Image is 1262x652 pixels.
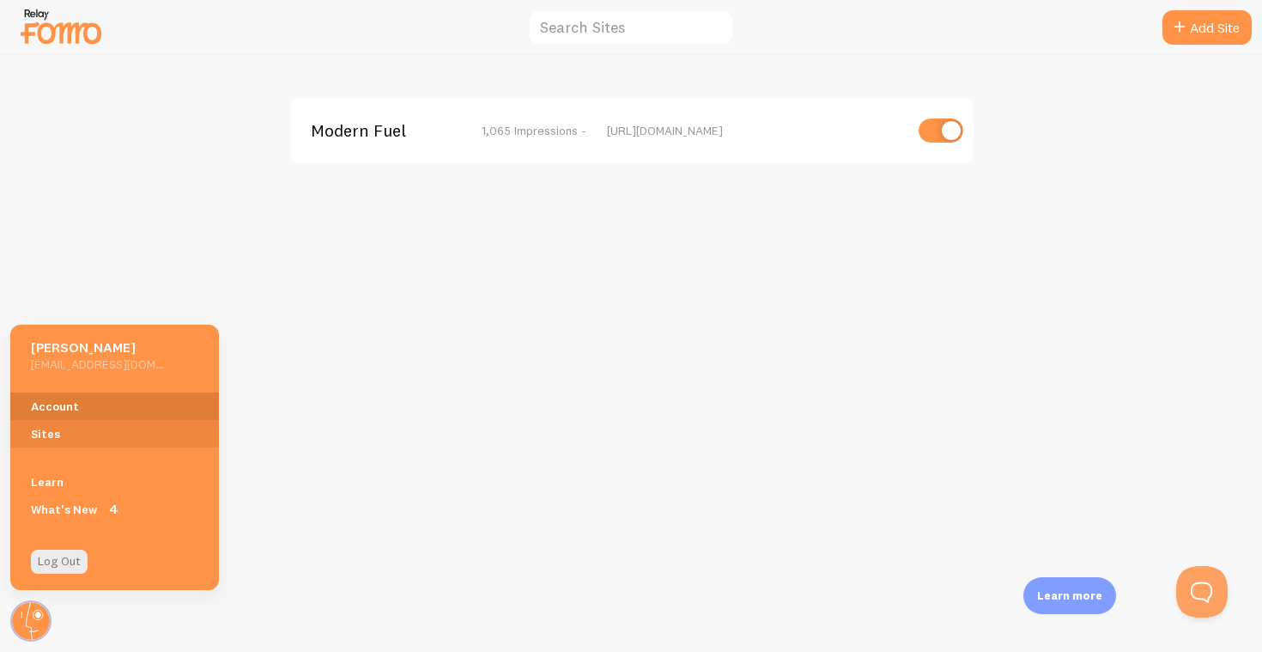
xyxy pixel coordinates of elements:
a: What's New [10,496,219,523]
a: Learn [10,468,219,496]
span: Modern Fuel [311,123,449,138]
a: Log Out [31,550,88,574]
img: fomo-relay-logo-orange.svg [18,4,104,48]
a: Account [10,393,219,420]
span: 4 [105,501,122,518]
h5: [EMAIL_ADDRESS][DOMAIN_NAME] [31,356,164,372]
div: [URL][DOMAIN_NAME] [607,123,903,138]
div: Learn more [1023,577,1116,614]
a: Sites [10,420,219,448]
p: Learn more [1037,588,1102,604]
span: 1,065 Impressions - [482,123,586,138]
iframe: Help Scout Beacon - Open [1176,566,1228,618]
h5: [PERSON_NAME] [31,338,164,356]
